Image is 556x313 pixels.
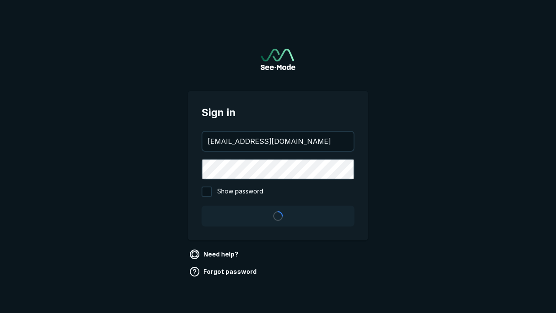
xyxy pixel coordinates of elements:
span: Sign in [202,105,354,120]
a: Forgot password [188,265,260,279]
input: your@email.com [202,132,354,151]
a: Need help? [188,247,242,261]
img: See-Mode Logo [261,49,295,70]
span: Show password [217,186,263,197]
a: Go to sign in [261,49,295,70]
